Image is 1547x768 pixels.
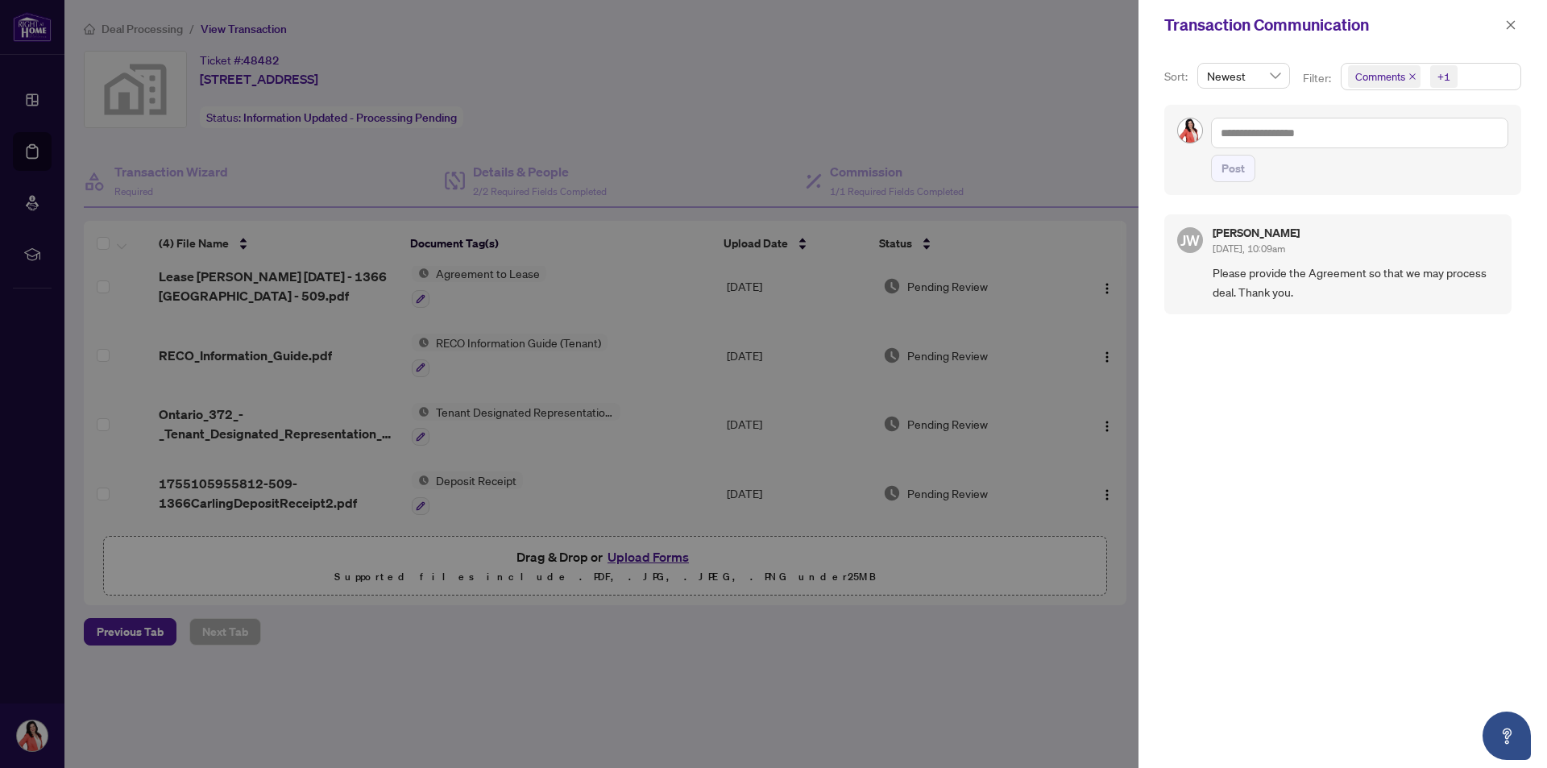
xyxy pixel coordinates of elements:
[1213,227,1300,239] h5: [PERSON_NAME]
[1213,264,1499,301] span: Please provide the Agreement so that we may process deal. Thank you.
[1348,65,1421,88] span: Comments
[1483,712,1531,760] button: Open asap
[1505,19,1516,31] span: close
[1355,68,1405,85] span: Comments
[1207,64,1280,88] span: Newest
[1164,68,1191,85] p: Sort:
[1180,229,1200,251] span: JW
[1437,68,1450,85] div: +1
[1211,155,1255,182] button: Post
[1303,69,1333,87] p: Filter:
[1213,243,1285,255] span: [DATE], 10:09am
[1164,13,1500,37] div: Transaction Communication
[1408,73,1416,81] span: close
[1178,118,1202,143] img: Profile Icon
